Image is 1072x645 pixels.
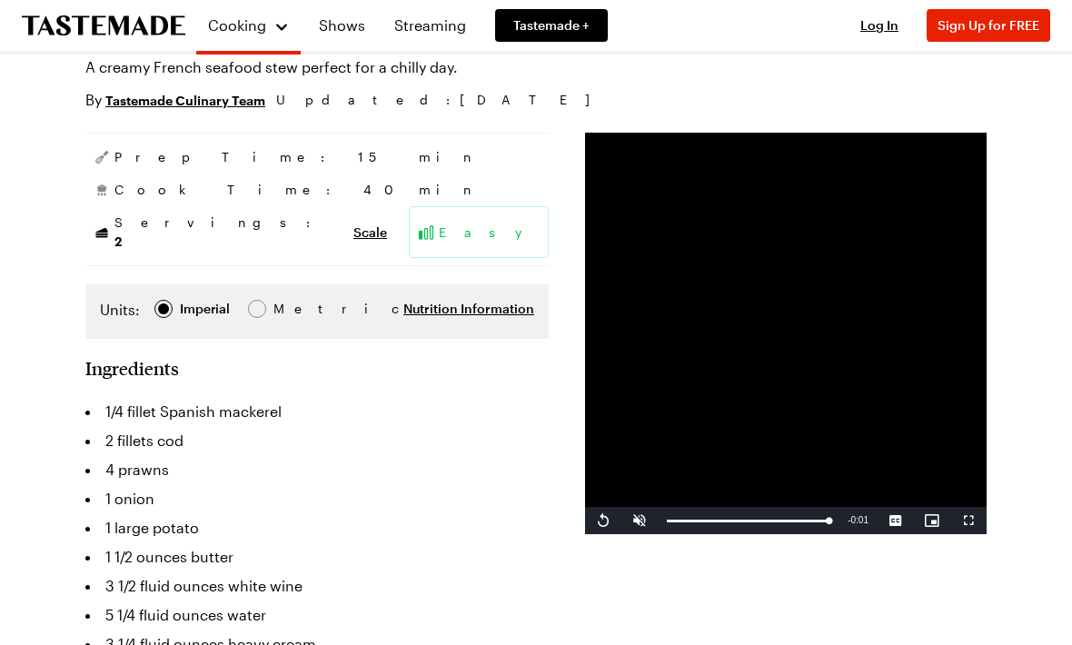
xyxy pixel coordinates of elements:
[276,90,608,110] span: Updated : [DATE]
[585,133,987,534] video-js: Video Player
[860,17,898,33] span: Log In
[85,455,549,484] li: 4 prawns
[273,299,313,319] span: Metric
[878,507,914,534] button: Captions
[85,600,549,630] li: 5 1/4 fluid ounces water
[105,90,265,110] a: Tastemade Culinary Team
[85,397,549,426] li: 1/4 fillet Spanish mackerel
[207,7,290,44] button: Cooking
[439,223,541,242] span: Easy
[85,571,549,600] li: 3 1/2 fluid ounces white wine
[843,16,916,35] button: Log In
[100,299,312,324] div: Imperial Metric
[114,148,478,166] span: Prep Time: 15 min
[85,542,549,571] li: 1 1/2 ounces butter
[403,300,534,318] button: Nutrition Information
[180,299,230,319] div: Imperial
[85,513,549,542] li: 1 large potato
[353,223,387,242] button: Scale
[950,507,987,534] button: Fullscreen
[927,9,1050,42] button: Sign Up for FREE
[273,299,312,319] div: Metric
[667,520,829,522] div: Progress Bar
[114,213,344,251] span: Servings:
[851,515,869,525] span: 0:01
[85,56,690,78] p: A creamy French seafood stew perfect for a chilly day.
[495,9,608,42] a: Tastemade +
[100,299,140,321] label: Units:
[85,89,265,111] p: By
[22,15,185,36] a: To Tastemade Home Page
[914,507,950,534] button: Picture-in-Picture
[85,484,549,513] li: 1 onion
[85,426,549,455] li: 2 fillets cod
[938,17,1039,33] span: Sign Up for FREE
[180,299,232,319] span: Imperial
[513,16,590,35] span: Tastemade +
[621,507,658,534] button: Unmute
[208,16,266,34] span: Cooking
[848,515,850,525] span: -
[585,507,621,534] button: Replay
[114,181,478,199] span: Cook Time: 40 min
[114,232,122,249] span: 2
[85,357,179,379] h2: Ingredients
